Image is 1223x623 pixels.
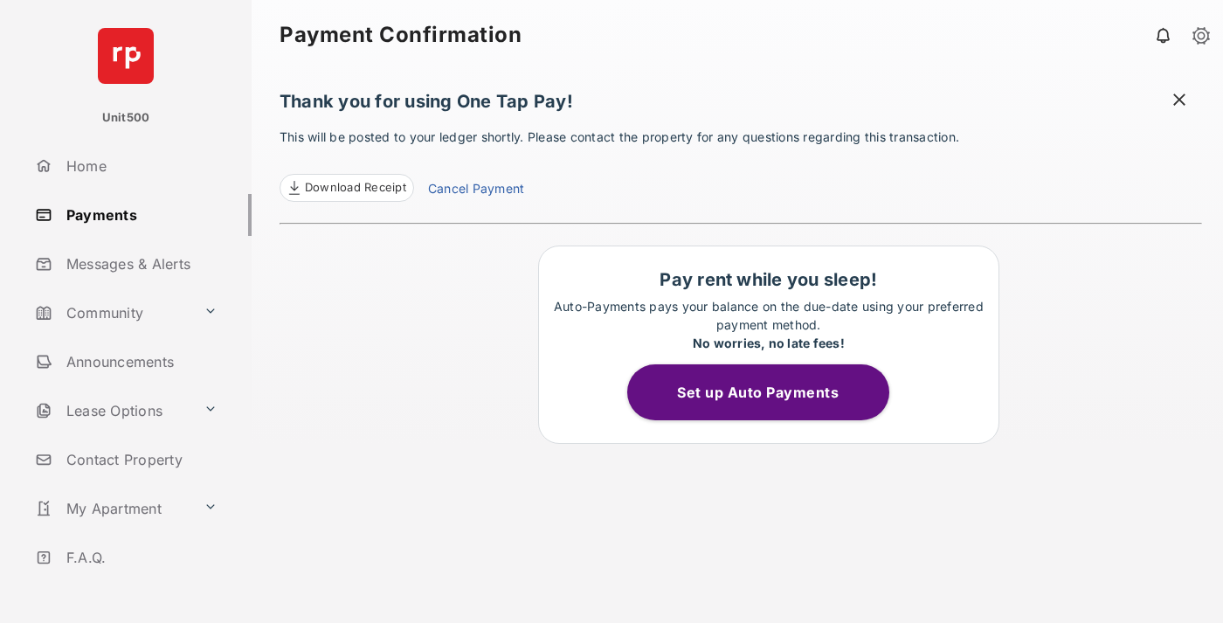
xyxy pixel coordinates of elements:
a: Announcements [28,341,252,383]
a: Home [28,145,252,187]
p: Unit500 [102,109,150,127]
a: Set up Auto Payments [627,384,910,401]
button: Set up Auto Payments [627,364,889,420]
p: Auto-Payments pays your balance on the due-date using your preferred payment method. [548,297,990,352]
a: F.A.Q. [28,536,252,578]
span: Download Receipt [305,179,406,197]
h1: Thank you for using One Tap Pay! [280,91,1202,121]
h1: Pay rent while you sleep! [548,269,990,290]
a: Lease Options [28,390,197,432]
a: Messages & Alerts [28,243,252,285]
a: Payments [28,194,252,236]
a: Cancel Payment [428,179,524,202]
a: My Apartment [28,488,197,530]
a: Community [28,292,197,334]
img: svg+xml;base64,PHN2ZyB4bWxucz0iaHR0cDovL3d3dy53My5vcmcvMjAwMC9zdmciIHdpZHRoPSI2NCIgaGVpZ2h0PSI2NC... [98,28,154,84]
a: Contact Property [28,439,252,481]
p: This will be posted to your ledger shortly. Please contact the property for any questions regardi... [280,128,1202,202]
a: Download Receipt [280,174,414,202]
div: No worries, no late fees! [548,334,990,352]
strong: Payment Confirmation [280,24,522,45]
